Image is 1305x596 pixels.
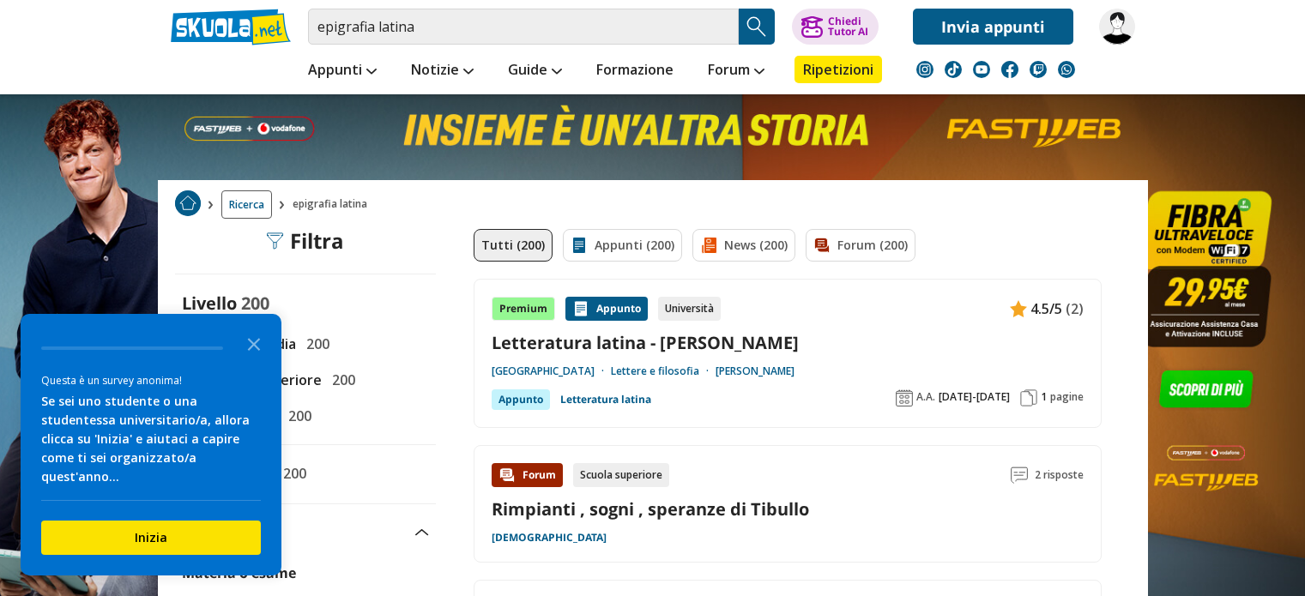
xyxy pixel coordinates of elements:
[492,331,1084,354] a: Letteratura latina - [PERSON_NAME]
[692,229,795,262] a: News (200)
[325,369,355,391] span: 200
[237,326,271,360] button: Close the survey
[792,9,879,45] button: ChiediTutor AI
[658,297,721,321] div: Università
[407,56,478,87] a: Notizie
[492,531,607,545] a: [DEMOGRAPHIC_DATA]
[504,56,566,87] a: Guide
[704,56,769,87] a: Forum
[308,9,739,45] input: Cerca appunti, riassunti o versioni
[560,389,651,410] a: Letteratura latina
[592,56,678,87] a: Formazione
[41,521,261,555] button: Inizia
[281,405,311,427] span: 200
[276,462,306,485] span: 200
[572,300,589,317] img: Appunti contenuto
[939,390,1010,404] span: [DATE]-[DATE]
[498,467,516,484] img: Forum contenuto
[573,463,669,487] div: Scuola superiore
[41,372,261,388] div: Questa è un survey anonima!
[1030,61,1047,78] img: twitch
[611,364,716,378] a: Lettere e filosofia
[1041,390,1047,404] span: 1
[415,529,429,536] img: Apri e chiudi sezione
[175,190,201,216] img: Home
[304,56,381,87] a: Appunti
[739,9,775,45] button: Search Button
[221,190,272,219] a: Ricerca
[828,16,868,37] div: Chiedi Tutor AI
[1066,298,1084,320] span: (2)
[700,237,717,254] img: News filtro contenuto
[565,297,648,321] div: Appunto
[175,190,201,219] a: Home
[1058,61,1075,78] img: WhatsApp
[492,364,611,378] a: [GEOGRAPHIC_DATA]
[813,237,831,254] img: Forum filtro contenuto
[1050,390,1084,404] span: pagine
[1035,463,1084,487] span: 2 risposte
[1020,389,1037,406] img: Pagine
[41,392,261,486] div: Se sei uno studente o una studentessa universitario/a, allora clicca su 'Inizia' e aiutaci a capi...
[266,229,344,253] div: Filtra
[293,190,374,219] span: epigrafia latina
[916,390,935,404] span: A.A.
[571,237,588,254] img: Appunti filtro contenuto
[794,56,882,83] a: Ripetizioni
[241,292,269,315] span: 200
[492,297,555,321] div: Premium
[182,292,237,315] label: Livello
[563,229,682,262] a: Appunti (200)
[945,61,962,78] img: tiktok
[492,389,550,410] div: Appunto
[913,9,1073,45] a: Invia appunti
[299,333,329,355] span: 200
[474,229,553,262] a: Tutti (200)
[1030,298,1062,320] span: 4.5/5
[916,61,933,78] img: instagram
[1011,467,1028,484] img: Commenti lettura
[492,463,563,487] div: Forum
[1010,300,1027,317] img: Appunti contenuto
[744,14,770,39] img: Cerca appunti, riassunti o versioni
[21,314,281,575] div: Survey
[266,232,283,250] img: Filtra filtri mobile
[1099,9,1135,45] img: clari.5
[1001,61,1018,78] img: facebook
[896,389,913,406] img: Anno accademico
[973,61,990,78] img: youtube
[806,229,915,262] a: Forum (200)
[492,497,809,521] a: Rimpianti , sogni , speranze di Tibullo
[716,364,794,378] a: [PERSON_NAME]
